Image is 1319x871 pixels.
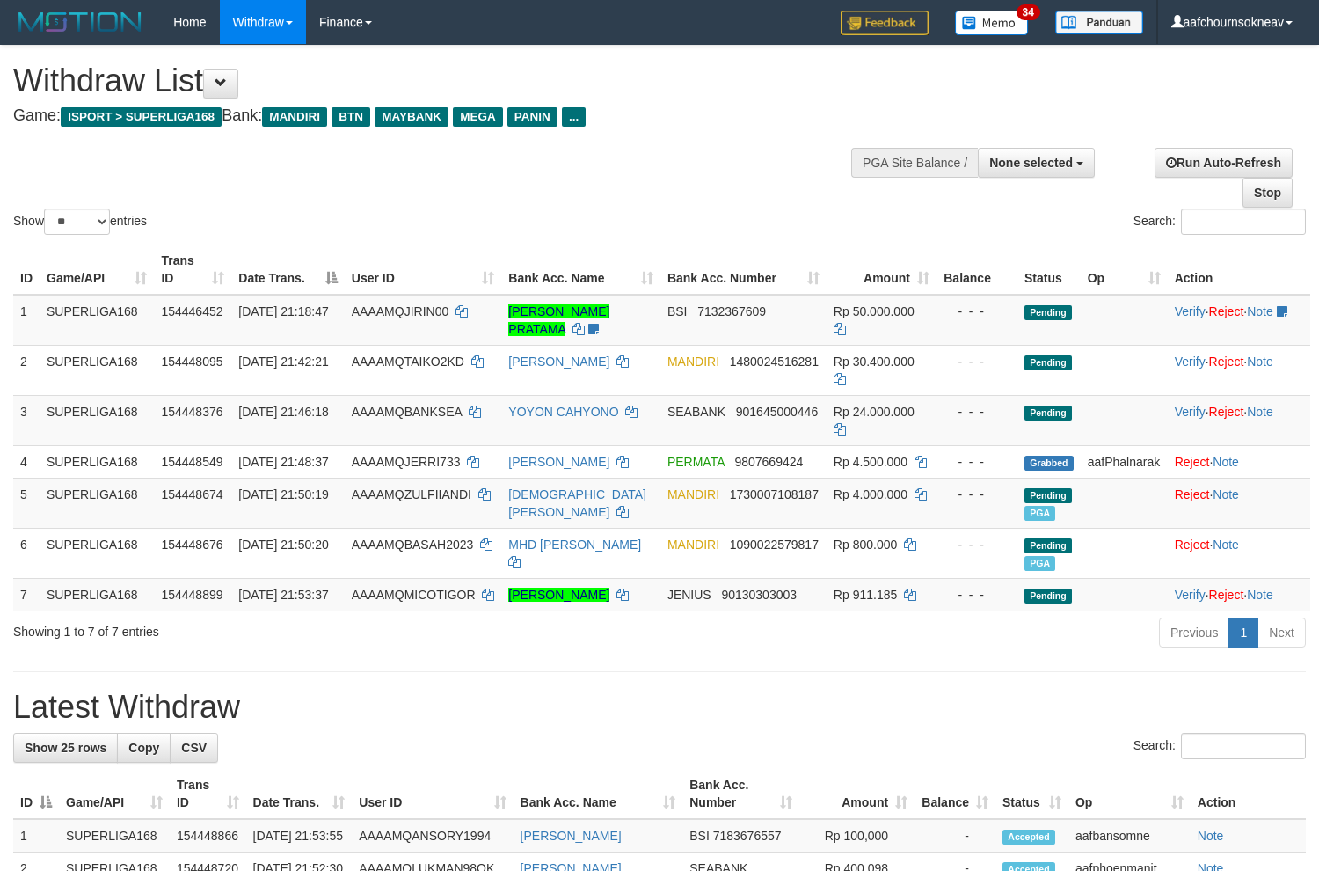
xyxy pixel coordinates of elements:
a: 1 [1228,618,1258,648]
th: User ID: activate to sort column ascending [352,769,513,819]
div: - - - [944,353,1010,370]
img: panduan.png [1055,11,1143,34]
span: MANDIRI [667,538,719,552]
span: Rp 50.000.000 [834,304,915,318]
td: 6 [13,528,40,578]
a: Note [1247,304,1273,318]
label: Search: [1133,209,1306,235]
th: Date Trans.: activate to sort column ascending [246,769,353,819]
span: AAAAMQBANKSEA [352,405,462,419]
span: Pending [1024,488,1072,503]
a: Reject [1175,455,1210,469]
td: 7 [13,578,40,611]
td: 1 [13,819,59,853]
a: [PERSON_NAME] [508,355,609,369]
span: AAAAMQJERRI733 [352,455,461,469]
span: MEGA [453,107,503,127]
span: JENIUS [667,588,711,602]
a: Note [1213,538,1239,552]
td: AAAAMQANSORY1994 [352,819,513,853]
th: Game/API: activate to sort column ascending [40,245,154,295]
span: Copy 7183676557 to clipboard [713,829,782,843]
span: [DATE] 21:46:18 [238,405,328,419]
td: SUPERLIGA168 [40,445,154,478]
th: Amount: activate to sort column ascending [799,769,915,819]
a: Verify [1175,588,1206,602]
a: MHD [PERSON_NAME] [508,538,641,552]
td: SUPERLIGA168 [40,395,154,445]
a: Stop [1242,178,1293,208]
a: [PERSON_NAME] [521,829,622,843]
span: Pending [1024,406,1072,421]
span: Pending [1024,538,1072,553]
td: aafbansomne [1068,819,1191,853]
th: Action [1168,245,1310,295]
a: Verify [1175,355,1206,369]
span: PANIN [507,107,557,127]
span: Pending [1024,355,1072,370]
a: Next [1257,618,1306,648]
span: SEABANK [667,405,725,419]
span: Copy 901645000446 to clipboard [736,405,818,419]
a: Reject [1209,588,1244,602]
td: - [915,819,995,853]
a: Previous [1159,618,1229,648]
span: Copy 9807669424 to clipboard [734,455,803,469]
a: Reject [1209,405,1244,419]
a: Verify [1175,304,1206,318]
span: BSI [667,304,688,318]
span: Show 25 rows [25,741,106,755]
td: · [1168,528,1310,578]
span: Marked by aafchoeunmanni [1024,556,1055,571]
button: None selected [978,148,1095,178]
span: MANDIRI [667,487,719,501]
a: Verify [1175,405,1206,419]
a: [PERSON_NAME] [508,455,609,469]
th: Action [1191,769,1306,819]
span: 154448376 [161,405,222,419]
th: Trans ID: activate to sort column ascending [170,769,246,819]
label: Show entries [13,209,147,235]
span: AAAAMQTAIKO2KD [352,355,464,369]
td: 1 [13,295,40,346]
th: Date Trans.: activate to sort column descending [231,245,344,295]
div: - - - [944,303,1010,320]
a: YOYON CAHYONO [508,405,618,419]
td: · [1168,445,1310,478]
span: PERMATA [667,455,725,469]
span: Copy 7132367609 to clipboard [697,304,766,318]
td: 2 [13,345,40,395]
td: · · [1168,578,1310,611]
td: [DATE] 21:53:55 [246,819,353,853]
span: AAAAMQBASAH2023 [352,538,474,552]
span: [DATE] 21:18:47 [238,304,328,318]
span: Rp 24.000.000 [834,405,915,419]
td: · · [1168,295,1310,346]
td: Rp 100,000 [799,819,915,853]
a: Note [1213,455,1239,469]
a: Reject [1175,487,1210,501]
span: Rp 30.400.000 [834,355,915,369]
td: · [1168,478,1310,528]
th: Status [1017,245,1081,295]
th: Bank Acc. Number: activate to sort column ascending [682,769,799,819]
span: 154448676 [161,538,222,552]
span: None selected [989,156,1073,170]
span: [DATE] 21:48:37 [238,455,328,469]
span: Rp 911.185 [834,588,897,602]
h1: Withdraw List [13,63,862,99]
td: 4 [13,445,40,478]
a: Note [1247,588,1273,602]
a: Reject [1175,538,1210,552]
h4: Game: Bank: [13,107,862,125]
span: Pending [1024,305,1072,320]
span: ... [562,107,586,127]
td: SUPERLIGA168 [40,478,154,528]
span: AAAAMQJIRIN00 [352,304,448,318]
input: Search: [1181,733,1306,759]
div: - - - [944,486,1010,503]
th: Bank Acc. Name: activate to sort column ascending [501,245,660,295]
td: SUPERLIGA168 [40,295,154,346]
span: MANDIRI [667,355,719,369]
span: Copy 1730007108187 to clipboard [730,487,819,501]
